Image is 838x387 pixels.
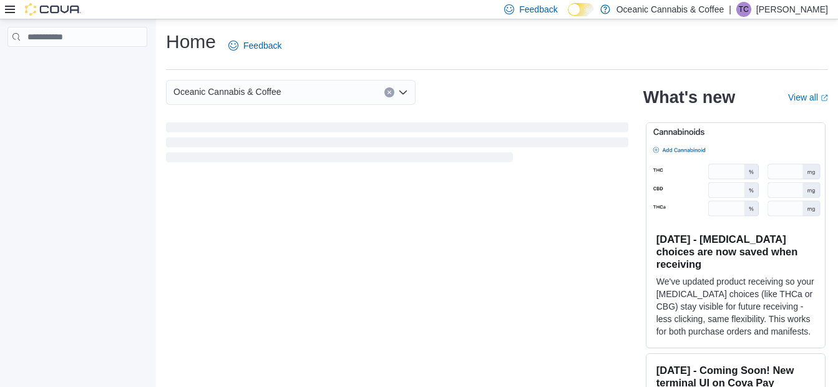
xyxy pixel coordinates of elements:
a: Feedback [223,33,286,58]
span: Feedback [243,39,281,52]
button: Open list of options [398,87,408,97]
nav: Complex example [7,49,147,79]
span: Loading [166,125,628,165]
p: Oceanic Cannabis & Coffee [616,2,724,17]
span: TC [739,2,749,17]
p: We've updated product receiving so your [MEDICAL_DATA] choices (like THCa or CBG) stay visible fo... [656,275,815,338]
h2: What's new [643,87,735,107]
h1: Home [166,29,216,54]
input: Dark Mode [568,3,594,16]
h3: [DATE] - [MEDICAL_DATA] choices are now saved when receiving [656,233,815,270]
span: Feedback [519,3,557,16]
a: View allExternal link [788,92,828,102]
p: [PERSON_NAME] [756,2,828,17]
span: Dark Mode [568,16,568,17]
div: Thomas Clarke [736,2,751,17]
span: Oceanic Cannabis & Coffee [173,84,281,99]
svg: External link [821,94,828,102]
p: | [729,2,731,17]
button: Clear input [384,87,394,97]
img: Cova [25,3,81,16]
